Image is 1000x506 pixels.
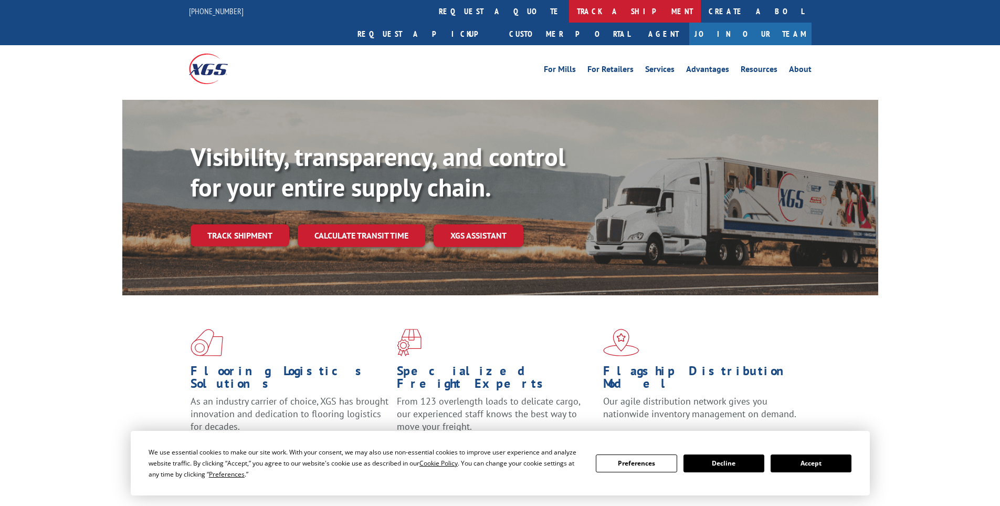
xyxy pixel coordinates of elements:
[689,23,812,45] a: Join Our Team
[298,224,425,247] a: Calculate transit time
[189,6,244,16] a: [PHONE_NUMBER]
[131,431,870,495] div: Cookie Consent Prompt
[544,65,576,77] a: For Mills
[191,365,389,395] h1: Flooring Logistics Solutions
[638,23,689,45] a: Agent
[419,459,458,468] span: Cookie Policy
[149,447,583,480] div: We use essential cookies to make our site work. With your consent, we may also use non-essential ...
[603,329,639,356] img: xgs-icon-flagship-distribution-model-red
[434,224,523,247] a: XGS ASSISTANT
[209,470,245,479] span: Preferences
[397,395,595,442] p: From 123 overlength loads to delicate cargo, our experienced staff knows the best way to move you...
[191,224,289,246] a: Track shipment
[741,65,777,77] a: Resources
[191,329,223,356] img: xgs-icon-total-supply-chain-intelligence-red
[771,455,851,472] button: Accept
[603,395,796,420] span: Our agile distribution network gives you nationwide inventory management on demand.
[683,455,764,472] button: Decline
[191,140,565,203] b: Visibility, transparency, and control for your entire supply chain.
[501,23,638,45] a: Customer Portal
[350,23,501,45] a: Request a pickup
[397,365,595,395] h1: Specialized Freight Experts
[596,455,677,472] button: Preferences
[645,65,675,77] a: Services
[603,365,802,395] h1: Flagship Distribution Model
[191,395,388,432] span: As an industry carrier of choice, XGS has brought innovation and dedication to flooring logistics...
[603,430,734,442] a: Learn More >
[587,65,634,77] a: For Retailers
[686,65,729,77] a: Advantages
[789,65,812,77] a: About
[397,329,422,356] img: xgs-icon-focused-on-flooring-red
